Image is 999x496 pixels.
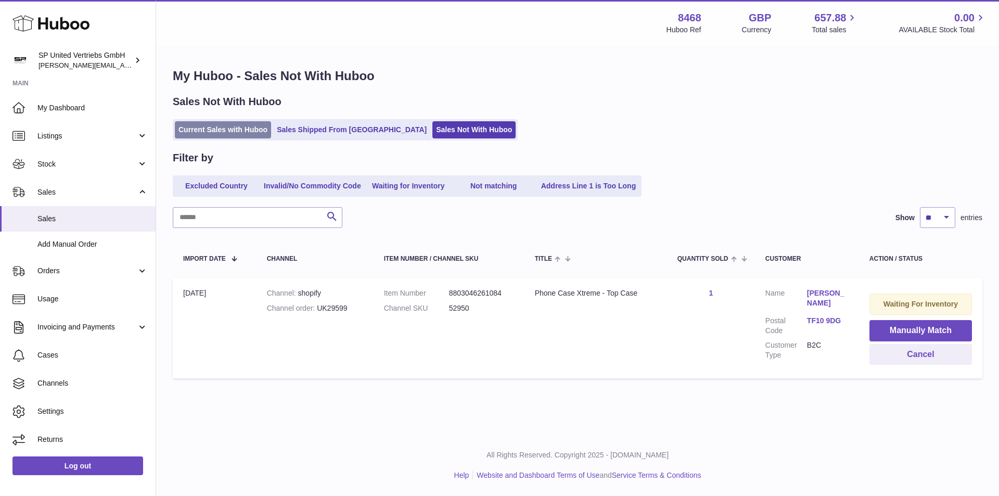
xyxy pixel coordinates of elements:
[37,187,137,197] span: Sales
[473,470,701,480] li: and
[384,303,449,313] dt: Channel SKU
[537,177,640,195] a: Address Line 1 is Too Long
[807,288,849,308] a: [PERSON_NAME]
[454,471,469,479] a: Help
[37,159,137,169] span: Stock
[765,316,807,336] dt: Postal Code
[37,435,148,444] span: Returns
[267,289,298,297] strong: Channel
[667,25,701,35] div: Huboo Ref
[37,378,148,388] span: Channels
[452,177,535,195] a: Not matching
[39,50,132,70] div: SP United Vertriebs GmbH
[812,25,858,35] span: Total sales
[384,256,514,262] div: Item Number / Channel SKU
[765,340,807,360] dt: Customer Type
[37,406,148,416] span: Settings
[432,121,516,138] a: Sales Not With Huboo
[765,288,807,311] dt: Name
[807,316,849,326] a: TF10 9DG
[749,11,771,25] strong: GBP
[37,214,148,224] span: Sales
[869,320,972,341] button: Manually Match
[765,256,849,262] div: Customer
[183,256,226,262] span: Import date
[807,340,849,360] dd: B2C
[12,456,143,475] a: Log out
[267,304,317,312] strong: Channel order
[260,177,365,195] a: Invalid/No Commodity Code
[173,278,257,378] td: [DATE]
[37,131,137,141] span: Listings
[267,256,363,262] div: Channel
[37,322,137,332] span: Invoicing and Payments
[449,288,514,298] dd: 8803046261084
[164,450,991,460] p: All Rights Reserved. Copyright 2025 - [DOMAIN_NAME]
[895,213,915,223] label: Show
[37,350,148,360] span: Cases
[12,53,28,68] img: tim@sp-united.com
[709,289,713,297] a: 1
[960,213,982,223] span: entries
[175,177,258,195] a: Excluded Country
[954,11,975,25] span: 0.00
[384,288,449,298] dt: Item Number
[677,256,728,262] span: Quantity Sold
[449,303,514,313] dd: 52950
[883,300,958,308] strong: Waiting For Inventory
[814,11,846,25] span: 657.88
[869,256,972,262] div: Action / Status
[267,303,363,313] div: UK29599
[175,121,271,138] a: Current Sales with Huboo
[37,266,137,276] span: Orders
[535,256,552,262] span: Title
[173,68,982,84] h1: My Huboo - Sales Not With Huboo
[37,239,148,249] span: Add Manual Order
[869,344,972,365] button: Cancel
[267,288,363,298] div: shopify
[477,471,599,479] a: Website and Dashboard Terms of Use
[173,95,281,109] h2: Sales Not With Huboo
[173,151,213,165] h2: Filter by
[367,177,450,195] a: Waiting for Inventory
[39,61,209,69] span: [PERSON_NAME][EMAIL_ADDRESS][DOMAIN_NAME]
[612,471,701,479] a: Service Terms & Conditions
[37,103,148,113] span: My Dashboard
[742,25,772,35] div: Currency
[899,25,987,35] span: AVAILABLE Stock Total
[273,121,430,138] a: Sales Shipped From [GEOGRAPHIC_DATA]
[535,288,657,298] div: Phone Case Xtreme - Top Case
[37,294,148,304] span: Usage
[812,11,858,35] a: 657.88 Total sales
[899,11,987,35] a: 0.00 AVAILABLE Stock Total
[678,11,701,25] strong: 8468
